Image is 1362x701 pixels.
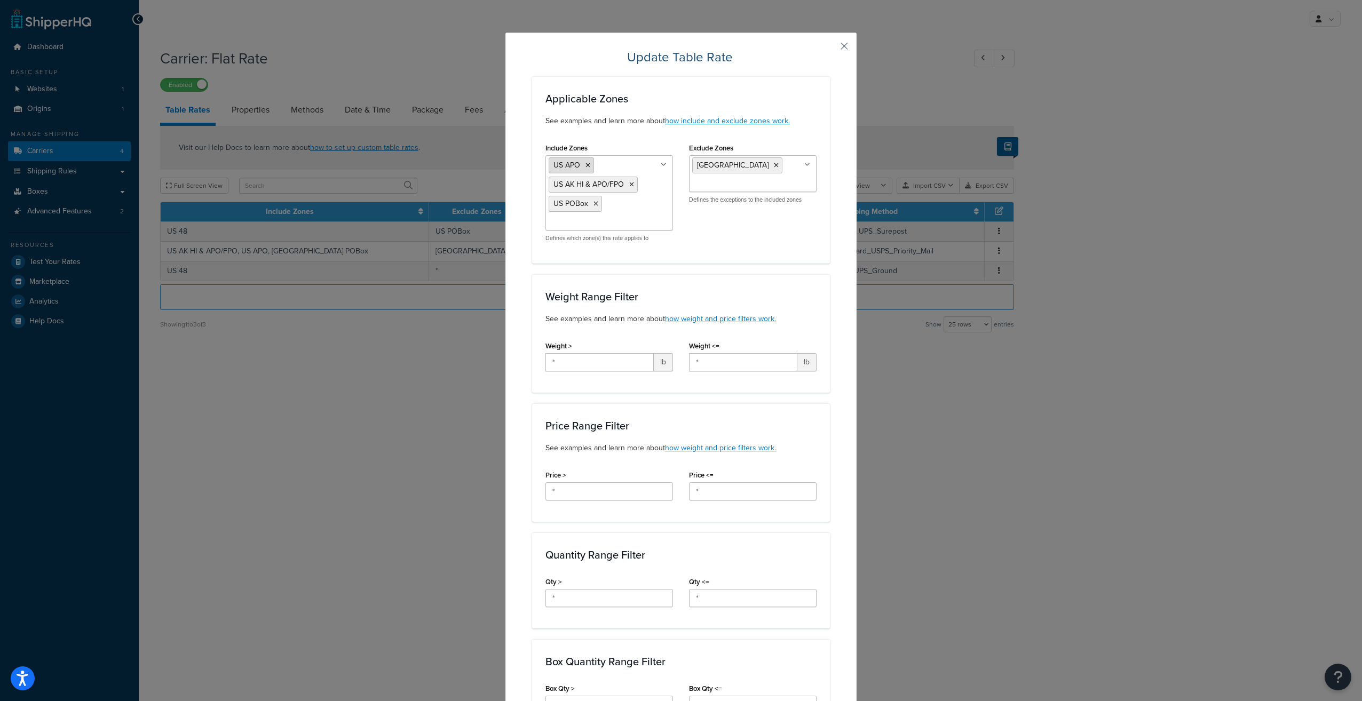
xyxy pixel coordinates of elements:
h3: Price Range Filter [545,420,817,432]
label: Include Zones [545,144,588,152]
p: See examples and learn more about [545,442,817,454]
h3: Weight Range Filter [545,291,817,302]
span: lb [797,353,817,371]
h3: Box Quantity Range Filter [545,656,817,667]
p: See examples and learn more about [545,313,817,325]
span: [GEOGRAPHIC_DATA] [697,160,769,171]
span: US AK HI & APO/FPO [553,179,624,190]
label: Qty <= [689,578,709,586]
p: Defines which zone(s) this rate applies to [545,234,673,242]
p: See examples and learn more about [545,115,817,127]
h3: Quantity Range Filter [545,549,817,561]
label: Weight > [545,342,572,350]
span: lb [654,353,673,371]
span: US APO [553,160,580,171]
label: Price > [545,471,566,479]
span: US POBox [553,198,588,209]
label: Qty > [545,578,562,586]
a: how include and exclude zones work. [665,115,790,126]
label: Price <= [689,471,714,479]
label: Weight <= [689,342,719,350]
label: Exclude Zones [689,144,733,152]
a: how weight and price filters work. [665,313,776,324]
h3: Applicable Zones [545,93,817,105]
a: how weight and price filters work. [665,442,776,453]
label: Box Qty <= [689,684,722,692]
label: Box Qty > [545,684,575,692]
p: Defines the exceptions to the included zones [689,196,817,204]
h2: Update Table Rate [532,49,830,66]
